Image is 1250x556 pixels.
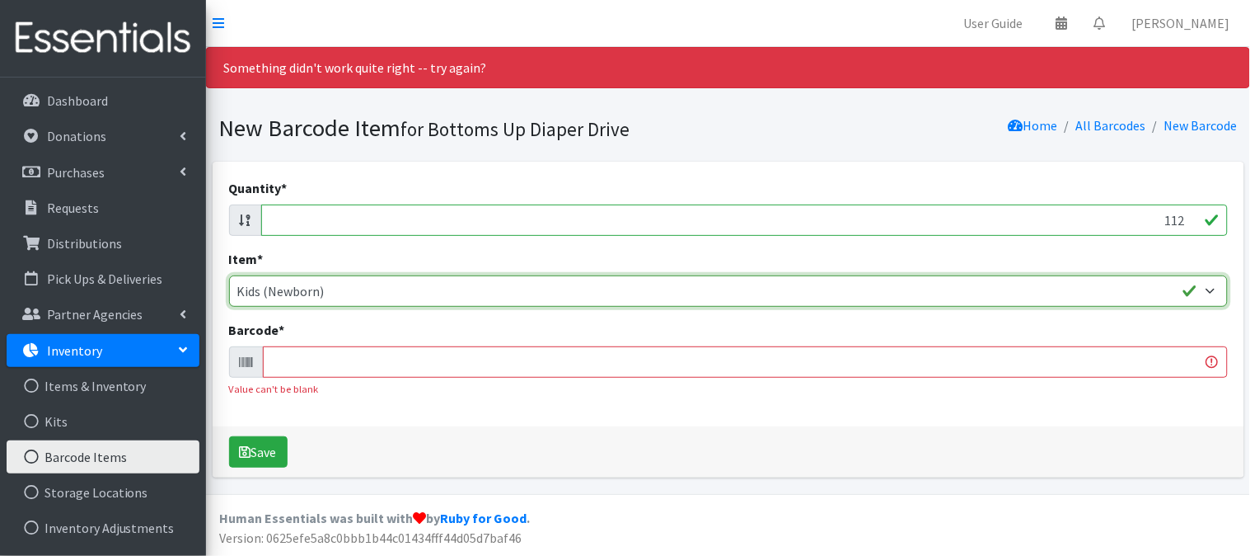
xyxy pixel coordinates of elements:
img: HumanEssentials [7,11,199,66]
a: Distributions [7,227,199,260]
a: Requests [7,191,199,224]
a: Inventory Adjustments [7,511,199,544]
small: for Bottoms Up Diaper Drive [401,117,630,141]
p: Dashboard [47,92,108,109]
a: Dashboard [7,84,199,117]
p: Inventory [47,342,102,359]
a: Donations [7,120,199,153]
a: [PERSON_NAME] [1119,7,1243,40]
div: Something didn't work quite right -- try again? [206,47,1250,88]
label: Barcode [229,320,285,340]
a: Items & Inventory [7,370,199,403]
div: Value can't be blank [229,381,1228,397]
span: Version: 0625efe5a8c0bbb1b44c01434fff44d05d7baf46 [219,530,522,546]
a: Pick Ups & Deliveries [7,262,199,295]
a: Barcode Items [7,441,199,474]
a: New Barcode [1164,117,1238,134]
a: Inventory [7,334,199,367]
abbr: required [282,180,288,196]
a: Purchases [7,156,199,189]
p: Purchases [47,164,105,181]
p: Pick Ups & Deliveries [47,271,163,287]
p: Partner Agencies [47,306,143,323]
h1: New Barcode Item [219,114,723,143]
a: All Barcodes [1076,117,1146,134]
a: Home [1009,117,1058,134]
p: Requests [47,200,99,216]
label: Quantity [229,178,288,198]
a: Storage Locations [7,476,199,509]
p: Distributions [47,235,122,252]
a: Partner Agencies [7,298,199,331]
button: Save [229,436,288,468]
abbr: required [279,322,285,338]
a: User Guide [951,7,1037,40]
p: Donations [47,128,106,144]
a: Kits [7,405,199,438]
a: Ruby for Good [440,510,527,526]
strong: Human Essentials was built with by . [219,510,530,526]
abbr: required [258,251,264,267]
label: Item [229,249,264,269]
